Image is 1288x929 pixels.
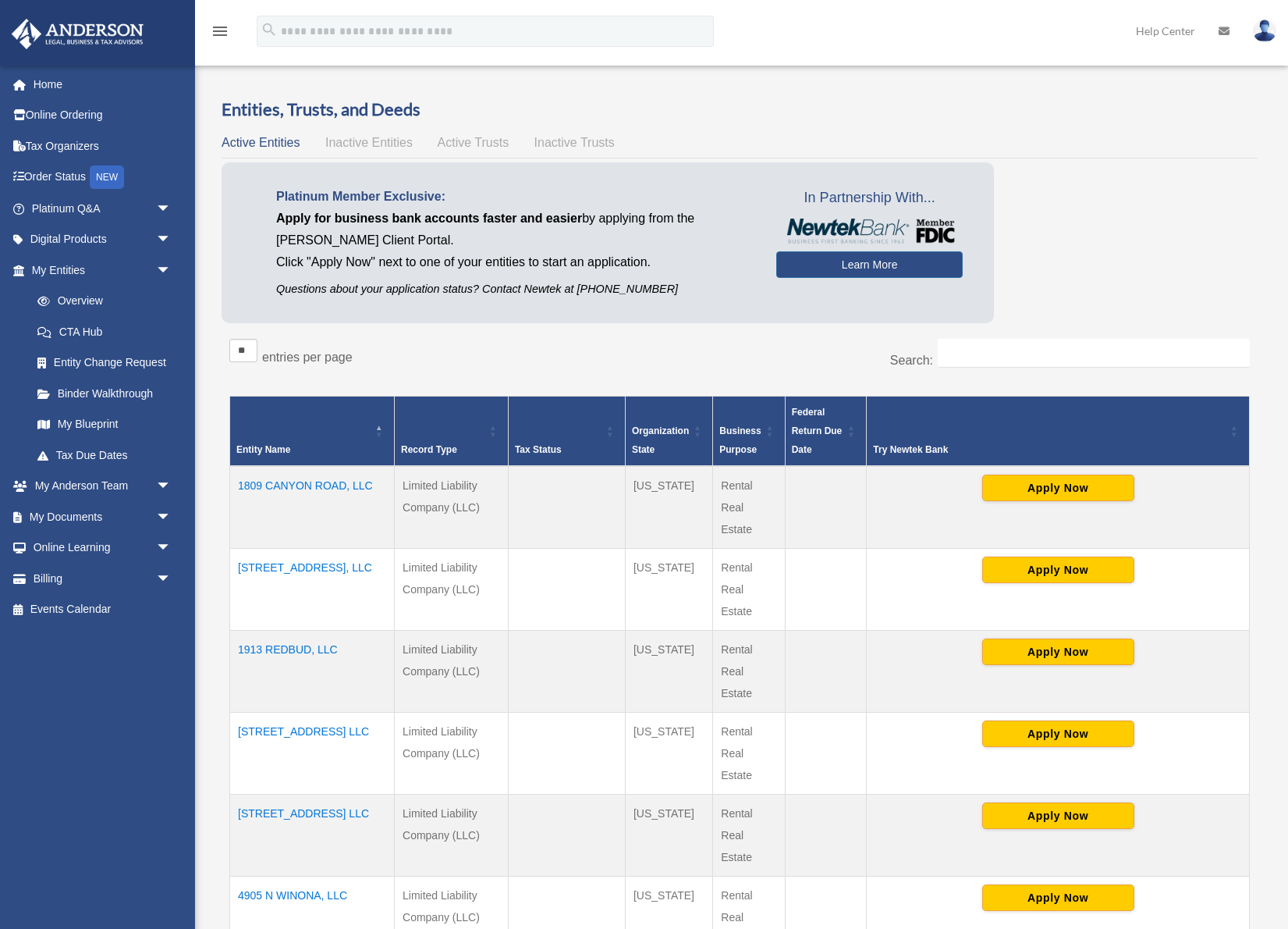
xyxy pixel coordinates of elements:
a: Digital Productsarrow_drop_down [11,224,195,255]
th: Try Newtek Bank : Activate to sort [867,397,1250,467]
p: Click "Apply Now" next to one of your entities to start an application. [276,251,753,273]
a: Events Calendar [11,594,195,625]
span: Active Entities [222,136,300,149]
td: Limited Liability Company (LLC) [395,795,509,877]
a: My Documentsarrow_drop_down [11,501,195,532]
a: menu [211,27,229,41]
a: Tax Organizers [11,130,195,162]
td: Rental Real Estate [713,713,785,795]
img: Anderson Advisors Platinum Portal [7,19,148,49]
button: Apply Now [982,803,1134,829]
a: Billingarrow_drop_down [11,563,195,594]
i: search [261,21,278,38]
th: Federal Return Due Date: Activate to sort [785,397,867,467]
a: My Blueprint [22,409,187,440]
span: Tax Status [515,444,562,455]
th: Business Purpose: Activate to sort [713,397,785,467]
label: Search: [890,354,933,367]
td: Rental Real Estate [713,466,785,549]
td: [US_STATE] [625,713,712,795]
p: by applying from the [PERSON_NAME] Client Portal. [276,208,753,251]
a: Binder Walkthrough [22,378,187,409]
span: arrow_drop_down [156,563,187,595]
i: menu [211,22,229,41]
a: Order StatusNEW [11,162,195,194]
button: Apply Now [982,721,1134,747]
span: Active Trusts [438,136,509,149]
td: 1809 CANYON ROAD, LLC [230,466,395,549]
button: Apply Now [982,557,1134,583]
a: Online Ordering [11,100,195,131]
span: In Partnership With... [776,186,963,211]
span: Apply for business bank accounts faster and easier [276,212,582,225]
td: [STREET_ADDRESS] LLC [230,713,395,795]
span: Business Purpose [719,425,761,455]
span: Organization State [632,425,689,455]
td: Rental Real Estate [713,549,785,631]
td: [US_STATE] [625,466,712,549]
span: arrow_drop_down [156,501,187,533]
div: NEW [90,166,124,189]
button: Apply Now [982,475,1134,501]
span: Entity Name [236,444,290,455]
a: Entity Change Request [22,347,187,379]
td: Limited Liability Company (LLC) [395,549,509,631]
img: NewtekBankLogoSM.png [784,219,955,244]
td: [US_STATE] [625,549,712,631]
a: Home [11,69,195,100]
td: Rental Real Estate [713,795,785,877]
td: [US_STATE] [625,795,712,877]
a: Online Learningarrow_drop_down [11,532,195,564]
div: Try Newtek Bank [873,440,1226,459]
a: Platinum Q&Aarrow_drop_down [11,193,195,224]
th: Organization State: Activate to sort [625,397,712,467]
td: Limited Liability Company (LLC) [395,713,509,795]
a: Overview [22,286,179,317]
span: arrow_drop_down [156,193,187,225]
label: entries per page [262,351,353,364]
td: [STREET_ADDRESS] LLC [230,795,395,877]
h3: Entities, Trusts, and Deeds [222,98,1258,122]
span: Inactive Entities [325,136,413,149]
td: 1913 REDBUD, LLC [230,631,395,713]
button: Apply Now [982,639,1134,665]
span: arrow_drop_down [156,532,187,564]
button: Apply Now [982,885,1134,911]
span: Record Type [401,444,457,455]
span: arrow_drop_down [156,224,187,256]
td: [STREET_ADDRESS], LLC [230,549,395,631]
a: My Anderson Teamarrow_drop_down [11,471,195,502]
td: Limited Liability Company (LLC) [395,631,509,713]
a: Tax Due Dates [22,440,187,471]
th: Entity Name: Activate to invert sorting [230,397,395,467]
th: Tax Status: Activate to sort [508,397,625,467]
th: Record Type: Activate to sort [395,397,509,467]
span: arrow_drop_down [156,254,187,287]
td: Rental Real Estate [713,631,785,713]
td: Limited Liability Company (LLC) [395,466,509,549]
td: [US_STATE] [625,631,712,713]
a: My Entitiesarrow_drop_down [11,254,187,286]
span: Inactive Trusts [534,136,615,149]
span: arrow_drop_down [156,471,187,503]
a: Learn More [776,251,963,278]
span: Federal Return Due Date [792,407,843,455]
p: Platinum Member Exclusive: [276,186,753,208]
img: User Pic [1253,20,1276,42]
p: Questions about your application status? Contact Newtek at [PHONE_NUMBER] [276,279,753,299]
a: CTA Hub [22,316,187,347]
